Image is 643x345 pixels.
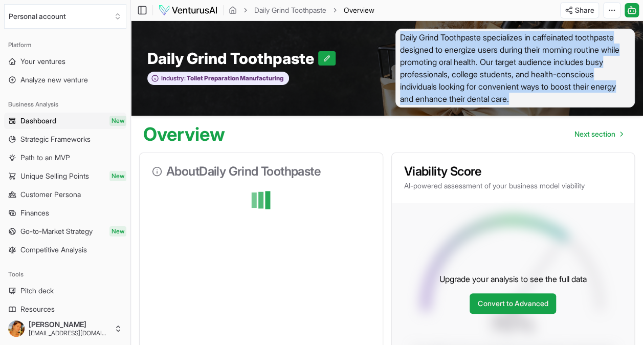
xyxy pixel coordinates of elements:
span: Daily Grind Toothpaste [147,49,318,68]
a: Finances [4,205,126,221]
span: Daily Grind Toothpaste specializes in caffeinated toothpaste designed to energize users during th... [395,29,635,107]
span: Go-to-Market Strategy [20,226,93,236]
p: AI-powered assessment of your business model viability [404,181,623,191]
a: Pitch deck [4,283,126,299]
h3: About Daily Grind Toothpaste [152,165,370,178]
span: Path to an MVP [20,153,70,163]
h1: Overview [143,124,225,144]
img: ACg8ocKlKkvI4K9SzU6OUF7Ec79s76siy6E8zCLNsPfvovzpwvofmKdI=s96-c [8,320,25,337]
a: Unique Selling PointsNew [4,168,126,184]
button: [PERSON_NAME][EMAIL_ADDRESS][DOMAIN_NAME] [4,316,126,341]
a: Path to an MVP [4,149,126,166]
span: New [109,116,126,126]
a: Analyze new venture [4,72,126,88]
img: logo [158,4,218,16]
span: Industry: [161,74,186,82]
button: Select an organization [4,4,126,29]
div: Tools [4,266,126,283]
span: Finances [20,208,49,218]
a: Strategic Frameworks [4,131,126,147]
a: Customer Persona [4,186,126,203]
button: Share [560,2,599,18]
span: Share [575,5,594,15]
span: [EMAIL_ADDRESS][DOMAIN_NAME] [29,329,110,337]
span: Pitch deck [20,286,54,296]
a: Convert to Advanced [470,293,556,314]
span: Analyze new venture [20,75,88,85]
div: Business Analysis [4,96,126,113]
span: Resources [20,304,55,314]
nav: pagination [566,124,631,144]
a: Go-to-Market StrategyNew [4,223,126,240]
a: DashboardNew [4,113,126,129]
span: Customer Persona [20,189,81,200]
span: Toilet Preparation Manufacturing [186,74,283,82]
span: [PERSON_NAME] [29,320,110,329]
h3: Viability Score [404,165,623,178]
span: Strategic Frameworks [20,134,91,144]
p: Upgrade your analysis to see the full data [439,273,586,285]
a: Daily Grind Toothpaste [254,5,326,15]
button: Industry:Toilet Preparation Manufacturing [147,72,289,85]
nav: breadcrumb [229,5,374,15]
span: Next section [574,129,615,139]
a: Competitive Analysis [4,242,126,258]
a: Resources [4,301,126,317]
a: Go to next page [566,124,631,144]
span: Unique Selling Points [20,171,89,181]
a: Your ventures [4,53,126,70]
span: Your ventures [20,56,65,67]
span: New [109,171,126,181]
span: New [109,226,126,236]
span: Overview [344,5,374,15]
div: Platform [4,37,126,53]
span: Competitive Analysis [20,245,87,255]
span: Dashboard [20,116,56,126]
